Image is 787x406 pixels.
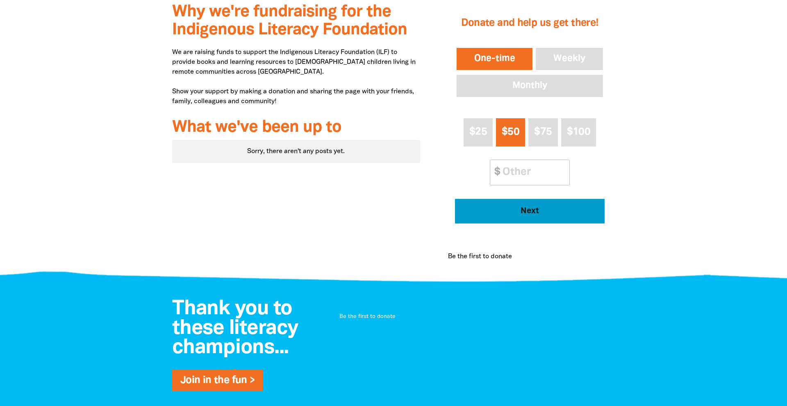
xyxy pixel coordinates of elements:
button: $100 [561,118,596,147]
button: Pay with Credit Card [455,199,605,223]
button: $25 [464,118,493,147]
span: Next [466,207,593,215]
span: $50 [502,127,519,137]
button: Monthly [455,73,605,99]
div: Paginated content [172,140,420,163]
button: Weekly [534,46,605,72]
input: Other [497,160,569,185]
h2: Donate and help us get there! [455,7,605,40]
div: Donation stream [336,308,607,326]
span: $100 [567,127,590,137]
span: Thank you to these literacy champions... [172,300,298,357]
p: We are raising funds to support the Indigenous Literacy Foundation (ILF) to provide books and lea... [172,47,420,106]
a: Join in the fun > [180,376,255,385]
h3: What we've been up to [172,119,420,137]
div: Sorry, there aren't any posts yet. [172,140,420,163]
span: $ [490,160,500,185]
button: $50 [496,118,525,147]
span: $75 [534,127,552,137]
p: Be the first to donate [448,252,512,262]
button: One-time [455,46,535,72]
div: Paginated content [336,308,607,326]
div: Donation stream [445,242,615,271]
button: $75 [528,118,557,147]
span: $25 [469,127,487,137]
p: Be the first to donate [339,313,603,321]
span: Why we're fundraising for the Indigenous Literacy Foundation [172,5,407,38]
